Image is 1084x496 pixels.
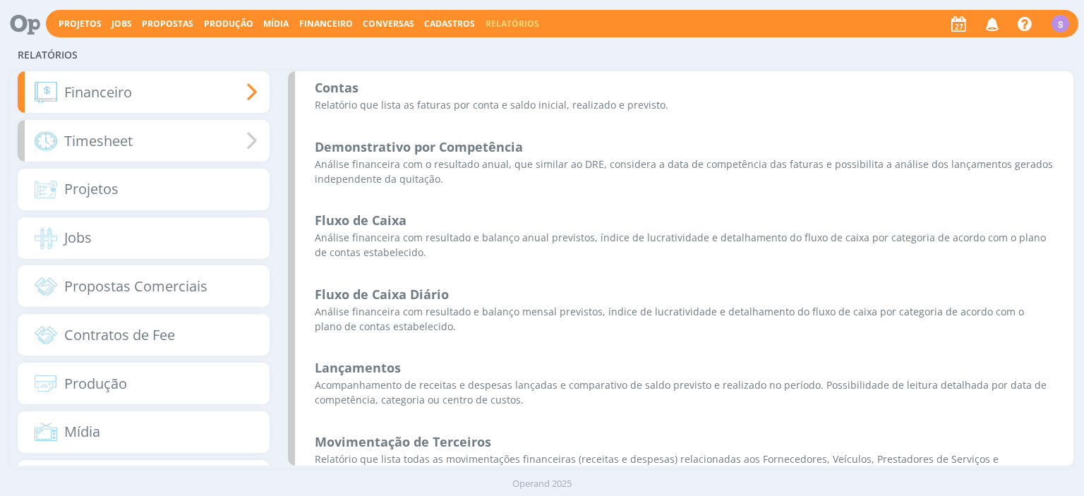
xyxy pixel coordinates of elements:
a: ContasRelatório que lista as faturas por conta e saldo inicial, realizado e previsto. [288,71,1073,131]
div: S [1052,15,1069,32]
a: Jobs [112,18,132,30]
span: Contratos de Fee [64,325,175,346]
img: relat-deals.png [35,324,57,346]
p: Análise financeira com resultado e balanço anual previstos, índice de lucratividade e detalhament... [315,230,1054,260]
p: Análise financeira com resultado e balanço mensal previstos, índice de lucratividade e detalhamen... [315,304,1054,334]
a: Projetos [59,18,102,30]
button: S [1051,11,1070,36]
p: Relatório que lista todas as movimentações financeiras (receitas e despesas) relacionadas aos For... [315,452,1054,481]
b: Demonstrativo por Competência [315,138,523,155]
p: Relatório que lista as faturas por conta e saldo inicial, realizado e previsto. [315,97,1054,112]
span: Propostas Comerciais [64,276,207,297]
img: relat-financial.png [35,81,57,104]
a: Fluxo de Caixa DiárioAnálise financeira com resultado e balanço mensal previstos, índice de lucra... [288,278,1073,352]
b: Contas [315,79,359,96]
button: Jobs [107,18,136,30]
b: Fluxo de Caixa Diário [315,286,449,303]
span: Financeiro [299,18,353,30]
span: Cadastros [424,18,475,30]
a: Mídia [263,18,289,30]
span: Produção [64,373,127,394]
b: Fluxo de Caixa [315,212,406,229]
img: relat-deals.png [35,275,57,298]
a: Demonstrativo por CompetênciaAnálise financeira com o resultado anual, que similar ao DRE, consid... [288,131,1073,205]
a: Relatórios [486,18,539,30]
span: Financeiro [64,82,132,103]
button: Propostas [138,18,198,30]
img: relat-media.png [35,421,57,443]
span: Timesheet [64,131,133,152]
a: Conversas [363,18,414,30]
span: Projetos [64,179,119,200]
button: Produção [200,18,258,30]
button: Conversas [359,18,418,30]
button: Cadastros [420,18,479,30]
img: relat-production.png [35,375,57,392]
button: Financeiro [295,18,357,30]
span: Relatórios [18,49,78,61]
a: Produção [204,18,253,30]
span: Mídia [64,421,100,442]
img: relat-timesheet.png [35,130,57,152]
b: Movimentação de Terceiros [315,433,491,450]
img: relat-jobs.png [35,227,57,249]
a: Fluxo de CaixaAnálise financeira com resultado e balanço anual previstos, índice de lucratividade... [288,204,1073,278]
button: Relatórios [481,18,543,30]
img: relat-project.png [35,181,57,199]
span: Jobs [64,227,92,248]
button: Mídia [259,18,293,30]
b: Lançamentos [315,359,401,376]
button: Projetos [54,18,106,30]
a: LançamentosAcompanhamento de receitas e despesas lançadas e comparativo de saldo previsto e reali... [288,352,1073,426]
span: Propostas [142,18,193,30]
p: Acompanhamento de receitas e despesas lançadas e comparativo de saldo previsto e realizado no per... [315,377,1054,407]
p: Análise financeira com o resultado anual, que similar ao DRE, considera a data de competência das... [315,157,1054,186]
